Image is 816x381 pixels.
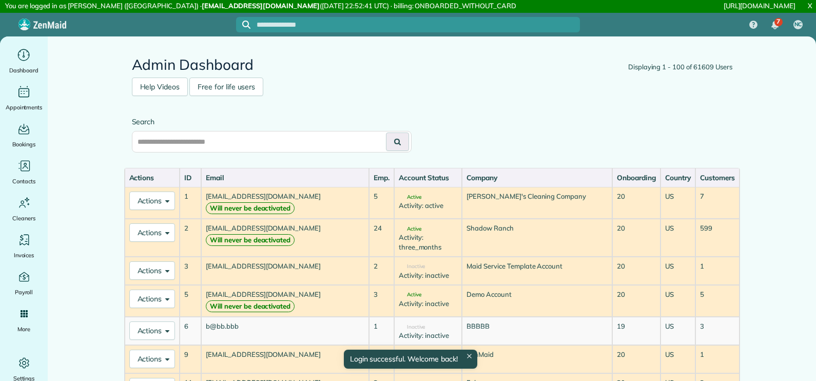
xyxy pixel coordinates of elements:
span: Contacts [12,176,35,186]
div: 7 unread notifications [764,14,786,36]
span: Invoices [14,250,34,260]
td: [EMAIL_ADDRESS][DOMAIN_NAME] [201,257,369,285]
div: Activity: inactive [399,299,458,309]
a: Cleaners [4,195,44,223]
span: Active [399,226,421,232]
div: Login successful. Welcome back! [343,350,477,369]
div: Account Status [399,173,458,183]
td: 6 [180,317,201,345]
span: More [17,324,30,334]
strong: [EMAIL_ADDRESS][DOMAIN_NAME] [202,2,320,10]
td: US [660,285,695,317]
button: Actions [129,192,176,210]
div: Company [467,173,608,183]
h2: Admin Dashboard [132,57,732,73]
td: [EMAIL_ADDRESS][DOMAIN_NAME] [201,219,369,257]
div: Emp. [374,173,390,183]
td: 19 [612,317,660,345]
td: 5 [695,285,740,317]
strong: Will never be deactivated [206,300,295,312]
button: Actions [129,321,176,340]
strong: Will never be deactivated [206,202,295,214]
td: 3 [180,257,201,285]
div: Customers [700,173,735,183]
span: Dashboard [9,65,38,75]
td: 5 [180,285,201,317]
td: 1 [695,257,740,285]
label: Search [132,117,412,127]
span: Active [399,195,421,200]
button: Actions [129,290,176,308]
a: Bookings [4,121,44,149]
a: Appointments [4,84,44,112]
a: Free for life users [189,78,263,96]
td: 2 [369,257,394,285]
div: ID [184,173,197,183]
div: Actions [129,173,176,183]
td: US [660,219,695,257]
div: Onboarding [617,173,656,183]
div: Activity: inactive [399,331,458,340]
span: 7 [776,17,780,26]
div: Activity: active [399,201,458,211]
td: US [660,187,695,219]
td: 1 [695,345,740,373]
td: 24 [369,219,394,257]
td: 1 [369,345,394,373]
td: US [660,317,695,345]
button: Actions [129,223,176,242]
a: [URL][DOMAIN_NAME] [724,2,795,10]
td: 5 [369,187,394,219]
td: [EMAIL_ADDRESS][DOMAIN_NAME] [201,285,369,317]
a: Invoices [4,232,44,260]
td: ZenMaid [462,345,612,373]
td: 599 [695,219,740,257]
div: Country [665,173,691,183]
span: NC [794,21,802,29]
td: 2 [180,219,201,257]
td: Demo Account [462,285,612,317]
span: Payroll [15,287,33,297]
td: 3 [695,317,740,345]
td: US [660,257,695,285]
td: 20 [612,345,660,373]
td: US [660,345,695,373]
div: Activity: three_months [399,233,458,252]
span: Appointments [6,102,43,112]
span: Active [399,292,421,297]
td: 9 [180,345,201,373]
td: 3 [369,285,394,317]
td: b@bb.bbb [201,317,369,345]
td: [EMAIL_ADDRESS][DOMAIN_NAME] [201,345,369,373]
td: 1 [180,187,201,219]
button: Actions [129,350,176,368]
td: BBBBB [462,317,612,345]
button: Focus search [236,21,250,29]
td: 20 [612,285,660,317]
a: Dashboard [4,47,44,75]
span: Bookings [12,139,36,149]
strong: Will never be deactivated [206,234,295,246]
span: Inactive [399,264,425,269]
a: Contacts [4,158,44,186]
td: 1 [369,317,394,345]
a: Payroll [4,269,44,297]
a: Help Videos [132,78,188,96]
td: [EMAIL_ADDRESS][DOMAIN_NAME] [201,187,369,219]
td: 20 [612,187,660,219]
td: 7 [695,187,740,219]
td: 20 [612,219,660,257]
td: [PERSON_NAME]'s Cleaning Company [462,187,612,219]
button: Actions [129,261,176,280]
td: Shadow Ranch [462,219,612,257]
div: Email [206,173,364,183]
td: Maid Service Template Account [462,257,612,285]
span: Inactive [399,325,425,330]
td: 20 [612,257,660,285]
svg: Focus search [242,21,250,29]
span: Cleaners [12,213,35,223]
div: Displaying 1 - 100 of 61609 Users [628,62,732,72]
div: Activity: inactive [399,271,458,280]
nav: Main [741,13,816,36]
